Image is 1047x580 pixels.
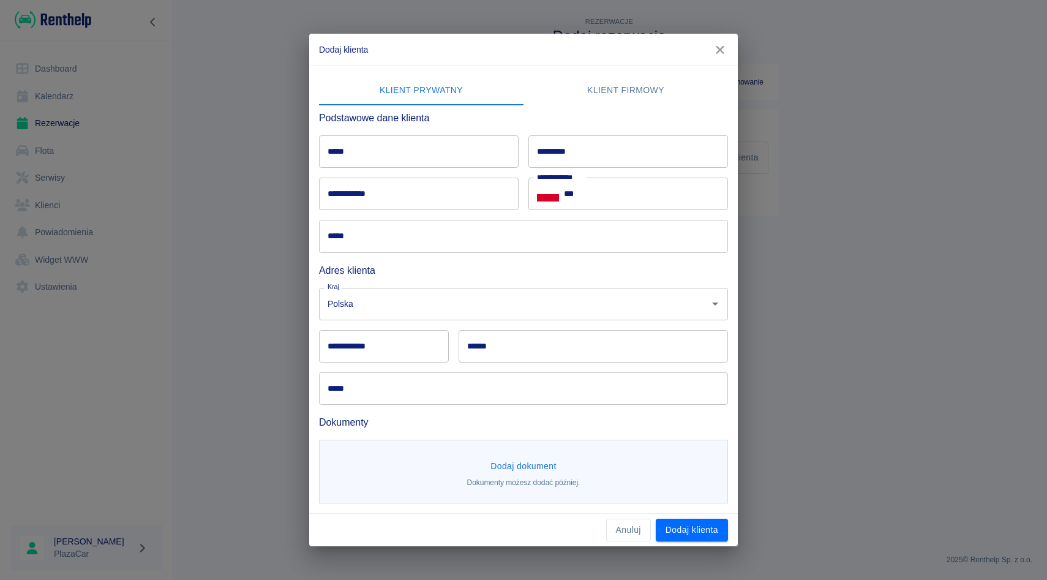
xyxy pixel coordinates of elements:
button: Anuluj [606,519,651,541]
button: Dodaj dokument [486,455,561,478]
h6: Adres klienta [319,263,728,278]
button: Klient prywatny [319,76,523,105]
button: Klient firmowy [523,76,728,105]
h2: Dodaj klienta [309,34,738,66]
button: Dodaj klienta [656,519,728,541]
div: lab API tabs example [319,76,728,105]
button: Otwórz [707,295,724,312]
button: Select country [537,185,559,203]
h6: Dokumenty [319,415,728,430]
h6: Podstawowe dane klienta [319,110,728,126]
p: Dokumenty możesz dodać później. [467,477,580,488]
label: Kraj [328,282,339,292]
